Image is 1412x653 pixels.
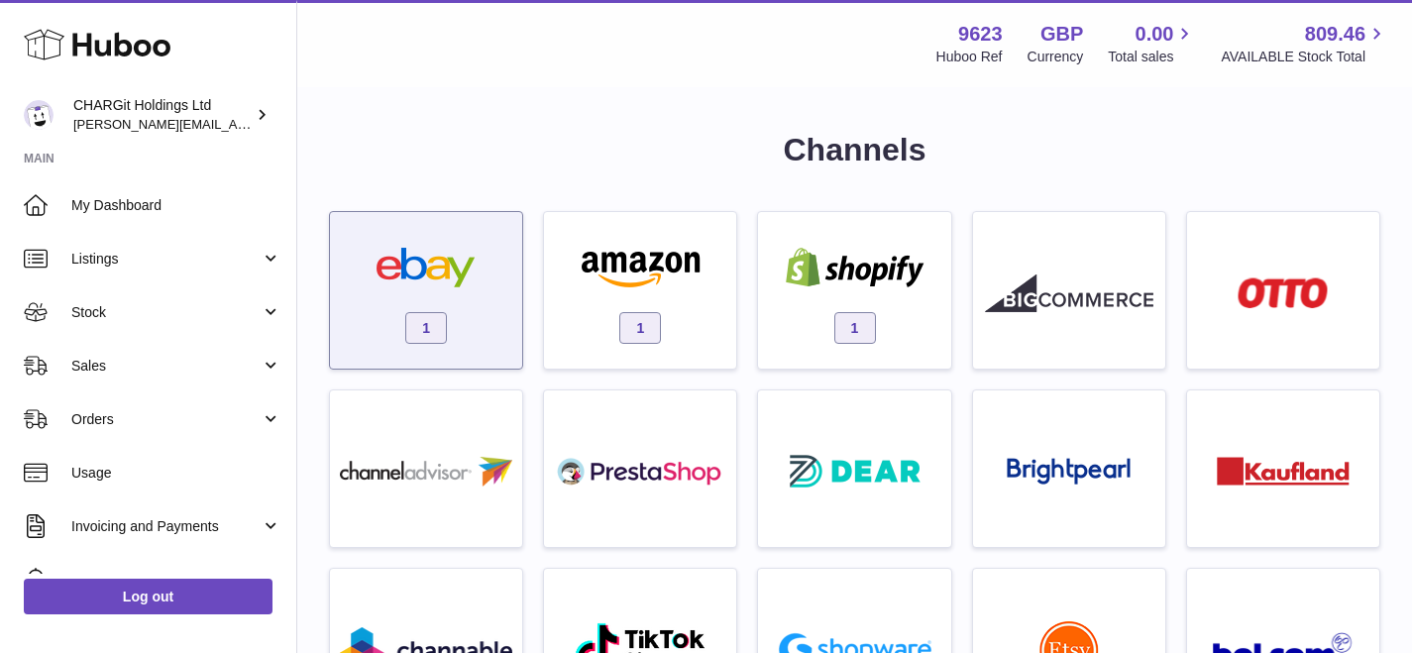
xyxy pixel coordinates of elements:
[340,400,512,537] a: roseta-channel-advisor
[24,579,272,614] a: Log out
[1217,457,1350,486] img: roseta-kaufland
[983,400,1155,537] a: roseta-brightpearl
[405,312,447,344] span: 1
[342,248,510,287] img: ebay
[1108,48,1196,66] span: Total sales
[958,21,1003,48] strong: 9623
[768,400,940,537] a: roseta-dear
[1197,400,1369,537] a: roseta-kaufland
[784,449,926,493] img: roseta-dear
[936,48,1003,66] div: Huboo Ref
[985,273,1153,313] img: roseta-bigcommerce
[1040,21,1083,48] strong: GBP
[329,129,1380,171] h1: Channels
[556,248,724,287] img: amazon
[71,571,281,590] span: Cases
[1238,277,1328,308] img: roseta-otto
[556,452,724,491] img: roseta-prestashop
[340,457,512,487] img: roseta-channel-advisor
[71,464,281,483] span: Usage
[1108,21,1196,66] a: 0.00 Total sales
[71,517,261,536] span: Invoicing and Payments
[71,303,261,322] span: Stock
[1221,48,1388,66] span: AVAILABLE Stock Total
[771,248,939,287] img: shopify
[1007,458,1131,486] img: roseta-brightpearl
[73,116,397,132] span: [PERSON_NAME][EMAIL_ADDRESS][DOMAIN_NAME]
[24,100,54,130] img: francesca@chargit.co.uk
[71,250,261,269] span: Listings
[554,400,726,537] a: roseta-prestashop
[983,222,1155,359] a: roseta-bigcommerce
[1305,21,1365,48] span: 809.46
[71,357,261,376] span: Sales
[73,96,252,134] div: CHARGit Holdings Ltd
[1028,48,1084,66] div: Currency
[1197,222,1369,359] a: roseta-otto
[834,312,876,344] span: 1
[71,196,281,215] span: My Dashboard
[768,222,940,359] a: shopify 1
[1221,21,1388,66] a: 809.46 AVAILABLE Stock Total
[71,410,261,429] span: Orders
[1136,21,1174,48] span: 0.00
[619,312,661,344] span: 1
[554,222,726,359] a: amazon 1
[340,222,512,359] a: ebay 1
